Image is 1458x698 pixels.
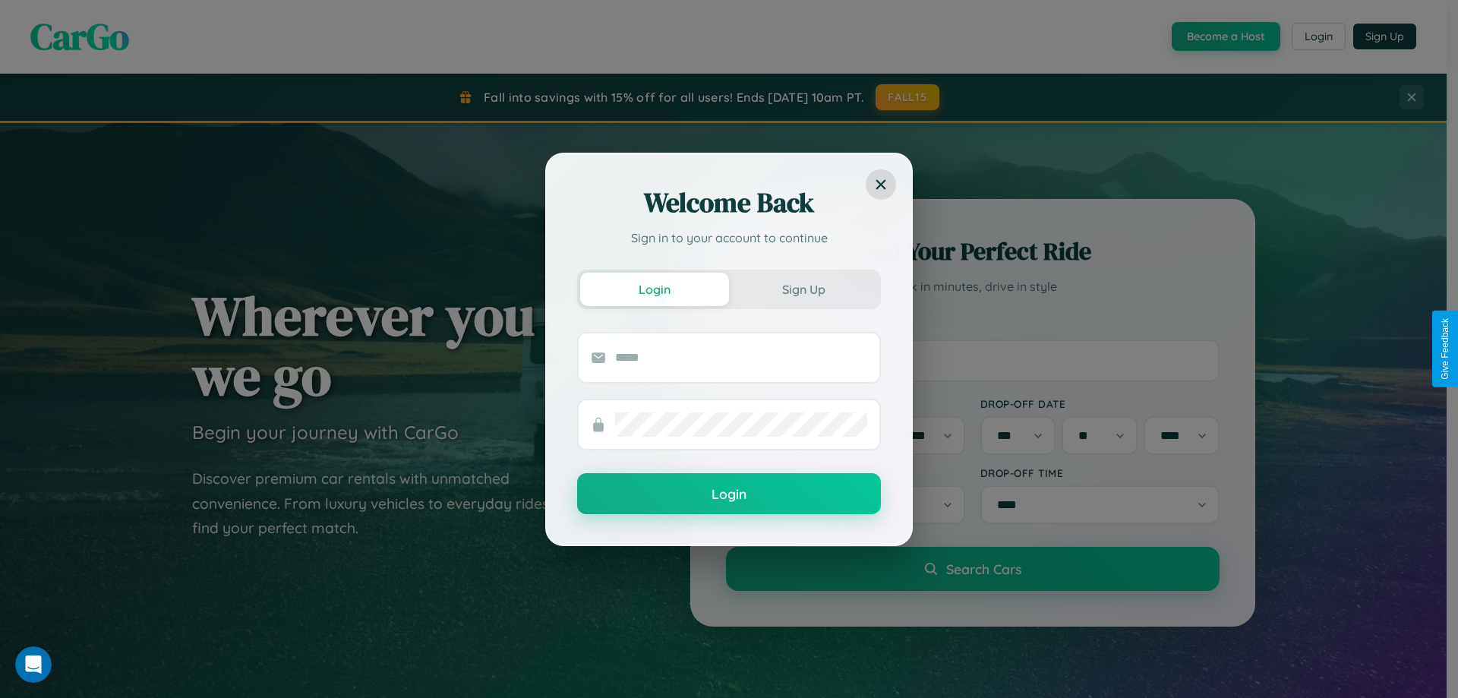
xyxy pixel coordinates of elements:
[580,273,729,306] button: Login
[1440,318,1450,380] div: Give Feedback
[577,473,881,514] button: Login
[15,646,52,683] iframe: Intercom live chat
[729,273,878,306] button: Sign Up
[577,229,881,247] p: Sign in to your account to continue
[577,185,881,221] h2: Welcome Back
